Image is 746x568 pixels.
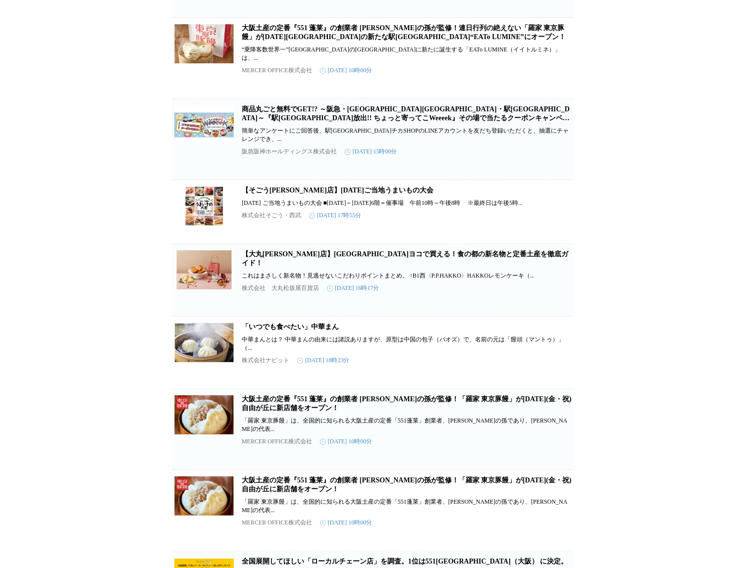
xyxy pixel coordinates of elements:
p: MERCER OFFICE株式会社 [242,66,312,75]
img: 商品丸ごと無料でGET!? ～阪急・阪神沿線 駅ナカ・駅チカSHOP～『駅ナカクーポン大放出!! ちょっと寄ってこWeeeek』その場で当たるクーポンキャンペーンを実施します [174,105,234,144]
p: これはまさしく新名物！見逃せないこだわりポイントまとめ。 ↑B1西〈P.P.HAKKO〉HAKKOレモンケーキ（... [242,272,572,280]
img: 大阪土産の定番『551 蓬莱』の創業者 羅 邦強の孫が監修！「羅家 東京豚饅」が11月3日(金・祝)自由が丘に新店舗をオープン！ [174,395,234,434]
p: MERCER OFFICE株式会社 [242,437,312,446]
p: “乗降客数世界一”[GEOGRAPHIC_DATA]の[GEOGRAPHIC_DATA]に新たに誕生する「EATo LUMINE（イイトルミネ）」は、... [242,46,572,62]
a: 大阪土産の定番『551 蓬莱』の創業者 [PERSON_NAME]の孫が監修！「羅家 東京豚饅」が[DATE](金・祝)自由が丘に新店舗をオープン！ [242,395,572,412]
a: 商品丸ごと無料でGET!? ～阪急・[GEOGRAPHIC_DATA][GEOGRAPHIC_DATA]・駅[GEOGRAPHIC_DATA]～『駅[GEOGRAPHIC_DATA]放出!! ち... [242,105,570,131]
p: 簡単なアンケートにご回答後、駅[GEOGRAPHIC_DATA]チカSHOPのLINEアカウントを友だち登録いただくと、抽選にチャレンジでき、... [242,127,572,143]
p: MERCER OFFICE株式会社 [242,519,312,527]
time: [DATE] 17時55分 [309,211,362,220]
img: 【そごう千葉店】2024ご当地うまいもの大会 [174,186,234,226]
time: [DATE] 16時17分 [327,284,379,292]
p: 「羅家 東京豚饅」は、全国的に知られる大阪土産の定番「551蓬莱」創業者、[PERSON_NAME]の孫であり、[PERSON_NAME]の代表... [242,417,572,433]
a: 大阪土産の定番『551 蓬莱』の創業者 [PERSON_NAME]の孫が監修！「羅家 東京豚饅」が[DATE](金・祝)自由が丘に新店舗をオープン！ [242,476,572,493]
time: [DATE] 10時00分 [320,66,373,75]
p: [DATE] ご当地うまいもの大会 ■[DATE]～[DATE]6階＝催事場 午前10時～午後8時 ※最終日は午後5時... [242,199,572,207]
p: 株式会社 大丸松坂屋百貨店 [242,284,319,292]
time: [DATE] 15時00分 [345,147,397,156]
a: 【そごう[PERSON_NAME]店】[DATE]ご当地うまいもの大会 [242,187,433,194]
img: 大阪土産の定番『551 蓬莱』の創業者 羅 邦強の孫が監修！連日行列の絶えない「羅家 東京豚饅」が4月17日(水)JR新宿駅の新たな駅ナカグルメスポット“EATo LUMINE”にオープン！ [174,24,234,63]
p: 阪急阪神ホールディングス株式会社 [242,147,337,156]
a: 全国展開してほしい「ローカルチェーン店」を調査。1位は551[GEOGRAPHIC_DATA]（大阪） に決定。 [242,558,568,565]
a: 大阪土産の定番『551 蓬莱』の創業者 [PERSON_NAME]の孫が監修！連日行列の絶えない「羅家 東京豚饅」が[DATE][GEOGRAPHIC_DATA]の新たな駅[GEOGRAPHIC... [242,24,566,41]
img: 「いつでも食べたい」中華まん [174,323,234,362]
img: 【大丸梅田店】大阪駅ヨコで買える！食の都の新名物と定番土産を徹底ガイド！ [174,250,234,289]
p: 「羅家 東京豚饅」は、全国的に知られる大阪土産の定番「551蓬莱」創業者、[PERSON_NAME]の孫であり、[PERSON_NAME]の代表... [242,498,572,515]
p: 株式会社ナビット [242,356,289,365]
a: 【大丸[PERSON_NAME]店】[GEOGRAPHIC_DATA]ヨコで買える！食の都の新名物と定番土産を徹底ガイド！ [242,250,568,267]
img: 大阪土産の定番『551 蓬莱』の創業者 羅 邦強の孫が監修！「羅家 東京豚饅」が11月3日(金・祝)自由が丘に新店舗をオープン！ [174,476,234,516]
p: 中華まんとは？ 中華まんの由来には諸説ありますが、原型は中国の包子（パオズ）で、名前の元は「饅頭（マントゥ）」（... [242,335,572,352]
time: [DATE] 10時00分 [320,437,373,446]
a: 「いつでも食べたい」中華まん [242,323,339,331]
time: [DATE] 10時00分 [320,519,373,527]
p: 株式会社そごう・西武 [242,211,301,220]
time: [DATE] 18時23分 [297,356,350,365]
